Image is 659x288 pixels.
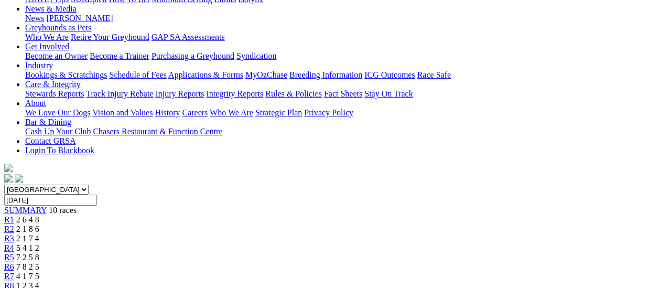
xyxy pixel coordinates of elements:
a: GAP SA Assessments [152,33,225,41]
a: Syndication [236,51,276,60]
a: ICG Outcomes [364,70,415,79]
a: Who We Are [210,108,253,117]
img: twitter.svg [15,174,23,183]
span: 7 8 2 5 [16,262,39,271]
input: Select date [4,195,97,206]
a: Breeding Information [289,70,362,79]
a: Care & Integrity [25,80,81,89]
a: R7 [4,272,14,281]
a: Rules & Policies [265,89,322,98]
span: 7 2 5 8 [16,253,39,262]
a: News & Media [25,4,77,13]
a: Login To Blackbook [25,146,94,155]
a: [PERSON_NAME] [46,14,113,23]
a: Who We Are [25,33,69,41]
a: Become a Trainer [90,51,149,60]
a: Bar & Dining [25,118,71,126]
a: Greyhounds as Pets [25,23,91,32]
a: Integrity Reports [206,89,263,98]
div: News & Media [25,14,655,23]
a: Get Involved [25,42,69,51]
a: We Love Our Dogs [25,108,90,117]
a: Become an Owner [25,51,88,60]
a: About [25,99,46,108]
a: Purchasing a Greyhound [152,51,234,60]
div: About [25,108,655,118]
a: R3 [4,234,14,243]
a: Injury Reports [155,89,204,98]
a: Privacy Policy [304,108,353,117]
span: 10 races [49,206,77,215]
span: 2 6 4 8 [16,215,39,224]
a: History [155,108,180,117]
a: Stewards Reports [25,89,84,98]
img: facebook.svg [4,174,13,183]
a: Bookings & Scratchings [25,70,107,79]
span: 2 1 7 4 [16,234,39,243]
a: MyOzChase [245,70,287,79]
div: Care & Integrity [25,89,655,99]
span: 4 1 7 5 [16,272,39,281]
a: Cash Up Your Club [25,127,91,136]
a: Schedule of Fees [109,70,166,79]
a: R1 [4,215,14,224]
a: R4 [4,243,14,252]
a: R6 [4,262,14,271]
a: Chasers Restaurant & Function Centre [93,127,222,136]
a: Race Safe [417,70,450,79]
a: R5 [4,253,14,262]
a: Strategic Plan [255,108,302,117]
a: Careers [182,108,208,117]
a: Vision and Values [92,108,153,117]
span: 5 4 1 2 [16,243,39,252]
span: 2 1 8 6 [16,225,39,233]
a: Contact GRSA [25,136,75,145]
a: Applications & Forms [168,70,243,79]
a: Retire Your Greyhound [71,33,149,41]
div: Industry [25,70,655,80]
a: Industry [25,61,53,70]
a: Stay On Track [364,89,413,98]
img: logo-grsa-white.png [4,164,13,172]
div: Greyhounds as Pets [25,33,655,42]
div: Bar & Dining [25,127,655,136]
a: News [25,14,44,23]
div: Get Involved [25,51,655,61]
a: Fact Sheets [324,89,362,98]
a: R2 [4,225,14,233]
a: Track Injury Rebate [86,89,153,98]
a: SUMMARY [4,206,47,215]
